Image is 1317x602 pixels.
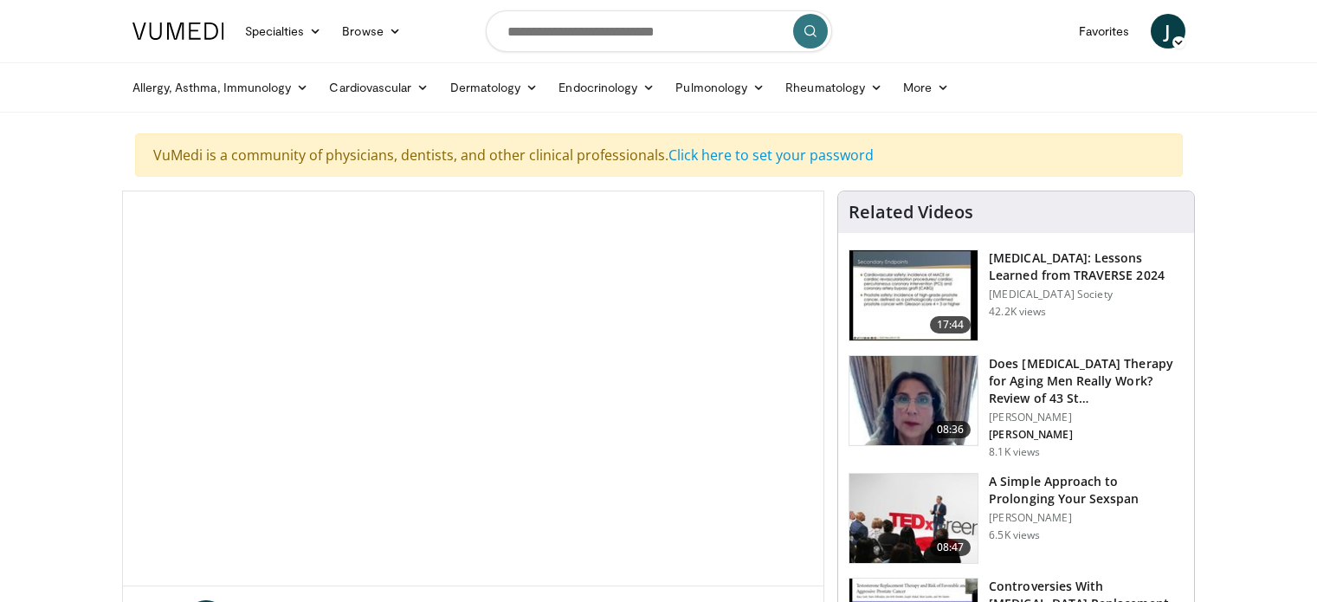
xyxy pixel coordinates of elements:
[930,421,972,438] span: 08:36
[989,249,1184,284] h3: [MEDICAL_DATA]: Lessons Learned from TRAVERSE 2024
[849,250,978,340] img: 1317c62a-2f0d-4360-bee0-b1bff80fed3c.150x105_q85_crop-smart_upscale.jpg
[849,355,1184,459] a: 08:36 Does [MEDICAL_DATA] Therapy for Aging Men Really Work? Review of 43 St… [PERSON_NAME] [PERS...
[989,355,1184,407] h3: Does [MEDICAL_DATA] Therapy for Aging Men Really Work? Review of 43 St…
[989,428,1184,442] p: [PERSON_NAME]
[989,445,1040,459] p: 8.1K views
[849,356,978,446] img: 4d4bce34-7cbb-4531-8d0c-5308a71d9d6c.150x105_q85_crop-smart_upscale.jpg
[989,473,1184,508] h3: A Simple Approach to Prolonging Your Sexspan
[989,411,1184,424] p: [PERSON_NAME]
[849,474,978,564] img: c4bd4661-e278-4c34-863c-57c104f39734.150x105_q85_crop-smart_upscale.jpg
[548,70,665,105] a: Endocrinology
[849,202,973,223] h4: Related Videos
[930,539,972,556] span: 08:47
[989,528,1040,542] p: 6.5K views
[132,23,224,40] img: VuMedi Logo
[122,70,320,105] a: Allergy, Asthma, Immunology
[665,70,775,105] a: Pulmonology
[989,288,1184,301] p: [MEDICAL_DATA] Society
[930,316,972,333] span: 17:44
[235,14,332,49] a: Specialties
[849,249,1184,341] a: 17:44 [MEDICAL_DATA]: Lessons Learned from TRAVERSE 2024 [MEDICAL_DATA] Society 42.2K views
[123,191,824,586] video-js: Video Player
[332,14,411,49] a: Browse
[440,70,549,105] a: Dermatology
[775,70,893,105] a: Rheumatology
[135,133,1183,177] div: VuMedi is a community of physicians, dentists, and other clinical professionals.
[668,146,874,165] a: Click here to set your password
[319,70,439,105] a: Cardiovascular
[989,305,1046,319] p: 42.2K views
[849,473,1184,565] a: 08:47 A Simple Approach to Prolonging Your Sexspan [PERSON_NAME] 6.5K views
[989,511,1184,525] p: [PERSON_NAME]
[1151,14,1185,49] a: J
[486,10,832,52] input: Search topics, interventions
[893,70,959,105] a: More
[1068,14,1140,49] a: Favorites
